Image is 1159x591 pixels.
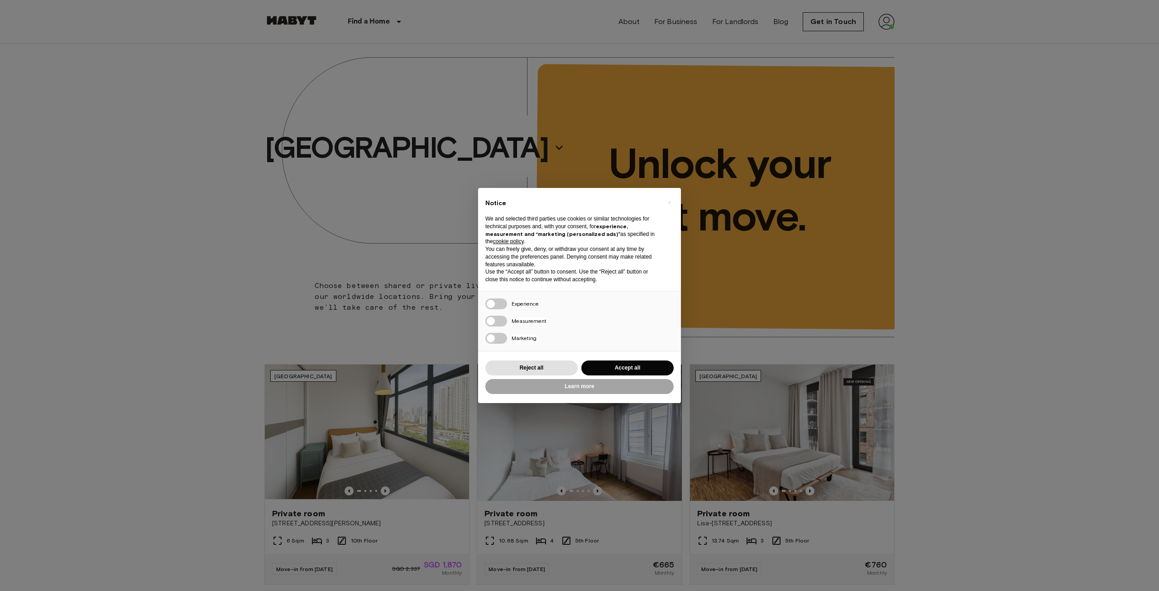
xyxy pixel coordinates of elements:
[485,215,659,245] p: We and selected third parties use cookies or similar technologies for technical purposes and, wit...
[512,300,539,307] span: Experience
[485,379,674,394] button: Learn more
[662,195,676,210] button: Close this notice
[512,317,546,324] span: Measurement
[668,197,671,208] span: ×
[485,223,628,237] strong: experience, measurement and “marketing (personalized ads)”
[485,268,659,283] p: Use the “Accept all” button to consent. Use the “Reject all” button or close this notice to conti...
[581,360,674,375] button: Accept all
[485,199,659,208] h2: Notice
[485,360,578,375] button: Reject all
[493,238,524,245] a: cookie policy
[512,335,536,341] span: Marketing
[485,245,659,268] p: You can freely give, deny, or withdraw your consent at any time by accessing the preferences pane...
